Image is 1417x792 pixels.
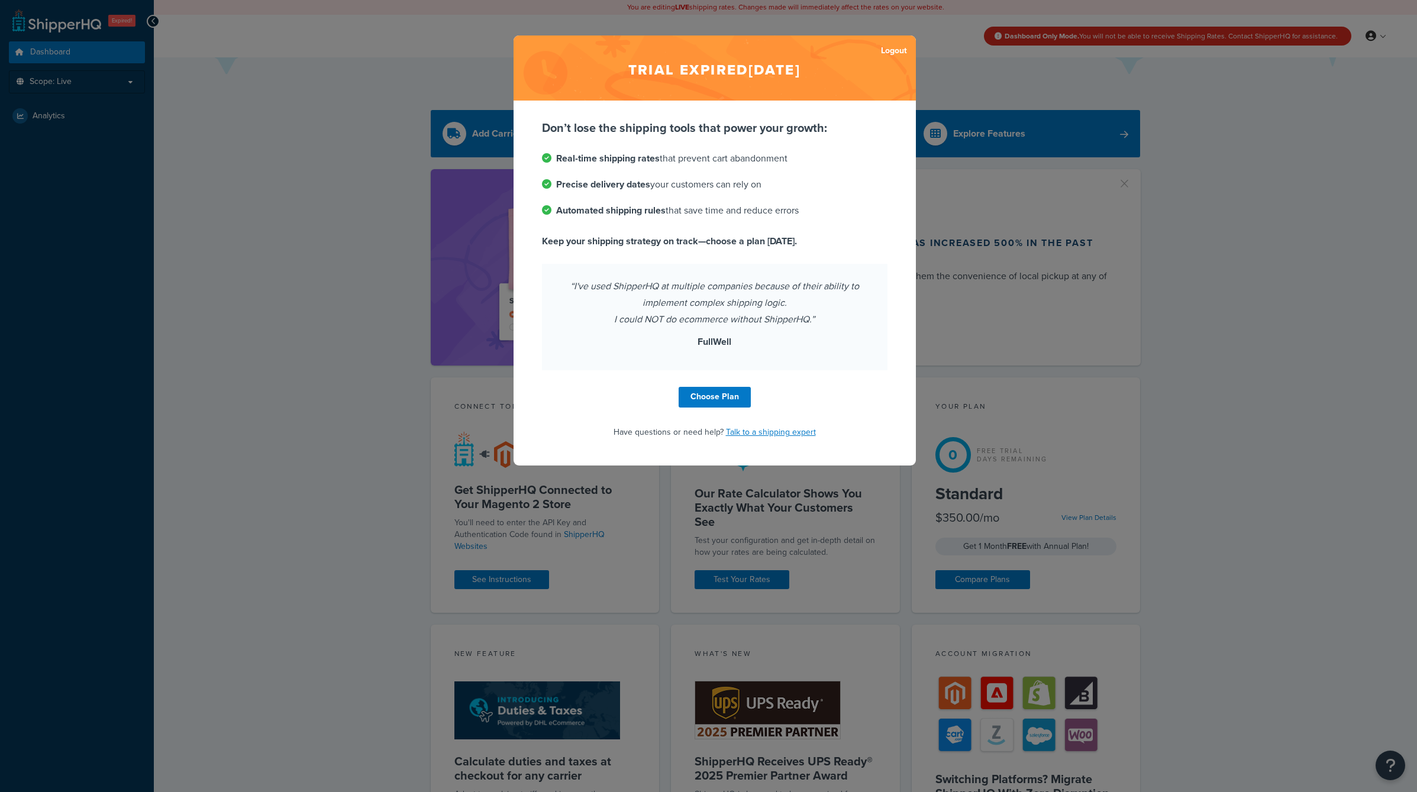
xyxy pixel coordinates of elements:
[881,43,907,59] a: Logout
[542,424,887,441] p: Have questions or need help?
[542,176,887,193] li: your customers can rely on
[556,203,666,217] strong: Automated shipping rules
[679,387,751,408] a: Choose Plan
[556,334,873,350] p: FullWell
[556,151,660,165] strong: Real-time shipping rates
[542,233,887,250] p: Keep your shipping strategy on track—choose a plan [DATE].
[542,202,887,219] li: that save time and reduce errors
[726,426,816,438] a: Talk to a shipping expert
[542,150,887,167] li: that prevent cart abandonment
[556,177,650,191] strong: Precise delivery dates
[556,278,873,328] p: “I've used ShipperHQ at multiple companies because of their ability to implement complex shipping...
[514,35,916,101] h2: Trial expired [DATE]
[542,119,887,136] p: Don’t lose the shipping tools that power your growth:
